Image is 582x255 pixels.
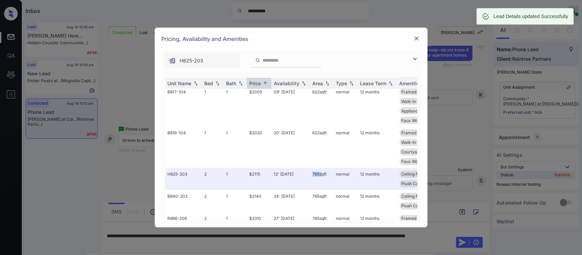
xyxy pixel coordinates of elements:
[271,190,310,212] td: 24' [DATE]
[168,80,192,86] div: Unit Name
[262,81,269,86] img: sorting
[165,86,202,127] td: B817-104
[271,168,310,190] td: 12' [DATE]
[413,35,420,42] img: close
[494,10,568,22] div: Lead Details updated Successfully
[402,159,439,164] span: Faux Wood Cover...
[180,57,204,64] span: H825-203
[411,55,419,63] img: icon-zuma
[348,81,355,86] img: sorting
[387,81,394,86] img: sorting
[402,89,440,94] span: Framed Bathroom...
[202,168,224,190] td: 2
[202,127,224,168] td: 1
[360,80,387,86] div: Lease Term
[402,140,432,145] span: Walk-In Closets
[310,168,333,190] td: 765 sqft
[402,172,423,177] span: Ceiling Fan
[271,127,310,168] td: 20' [DATE]
[202,190,224,212] td: 2
[358,86,397,127] td: 12 months
[169,57,176,64] img: icon-zuma
[402,99,432,104] span: Walk-In Closets
[192,81,199,86] img: sorting
[155,28,428,50] div: Pricing, Availability and Amenities
[165,168,202,190] td: H825-203
[205,80,213,86] div: Bed
[358,127,397,168] td: 12 months
[402,204,432,209] span: Plush Carpeting
[247,190,271,212] td: $2140
[310,127,333,168] td: 622 sqft
[165,127,202,168] td: B816-104
[300,81,307,86] img: sorting
[358,190,397,212] td: 12 months
[400,80,422,86] div: Amenities
[202,86,224,127] td: 1
[237,81,244,86] img: sorting
[402,150,432,155] span: Courtyard View
[165,190,202,212] td: B840-202
[224,190,247,212] td: 1
[333,168,358,190] td: normal
[402,194,423,199] span: Ceiling Fan
[214,81,221,86] img: sorting
[333,86,358,127] td: normal
[324,81,331,86] img: sorting
[333,190,358,212] td: normal
[313,80,323,86] div: Area
[271,86,310,127] td: 09' [DATE]
[247,168,271,190] td: $2115
[402,181,432,186] span: Plush Carpeting
[255,57,260,63] img: icon-zuma
[358,168,397,190] td: 12 months
[402,216,440,221] span: Framed Bathroom...
[310,86,333,127] td: 622 sqft
[224,86,247,127] td: 1
[402,131,440,136] span: Framed Bathroom...
[310,190,333,212] td: 765 sqft
[274,80,300,86] div: Availability
[250,80,261,86] div: Price
[336,80,347,86] div: Type
[247,127,271,168] td: $2020
[224,168,247,190] td: 1
[224,127,247,168] td: 1
[402,118,439,123] span: Faux Wood Cover...
[247,86,271,127] td: $2005
[402,108,437,114] span: Appliance Packa...
[226,80,237,86] div: Bath
[333,127,358,168] td: normal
